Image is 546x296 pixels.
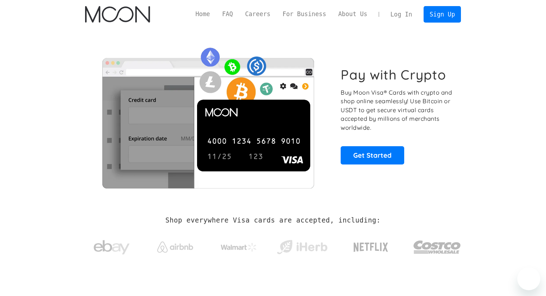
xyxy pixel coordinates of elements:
[157,242,193,253] img: Airbnb
[424,6,461,22] a: Sign Up
[275,231,329,260] a: iHerb
[85,6,150,23] img: Moon Logo
[332,10,373,19] a: About Us
[341,88,453,132] p: Buy Moon Visa® Cards with crypto and shop online seamlessly! Use Bitcoin or USDT to get secure vi...
[190,10,216,19] a: Home
[212,236,265,255] a: Walmart
[85,43,331,188] img: Moon Cards let you spend your crypto anywhere Visa is accepted.
[341,146,404,164] a: Get Started
[517,267,540,290] iframe: Button to launch messaging window
[85,6,150,23] a: home
[221,243,257,252] img: Walmart
[275,238,329,257] img: iHerb
[216,10,239,19] a: FAQ
[85,229,139,262] a: ebay
[413,226,461,264] a: Costco
[276,10,332,19] a: For Business
[413,234,461,261] img: Costco
[94,236,130,259] img: ebay
[239,10,276,19] a: Careers
[384,6,418,22] a: Log In
[165,216,381,224] h2: Shop everywhere Visa cards are accepted, including:
[339,231,403,260] a: Netflix
[353,238,389,256] img: Netflix
[341,67,446,83] h1: Pay with Crypto
[148,234,202,256] a: Airbnb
